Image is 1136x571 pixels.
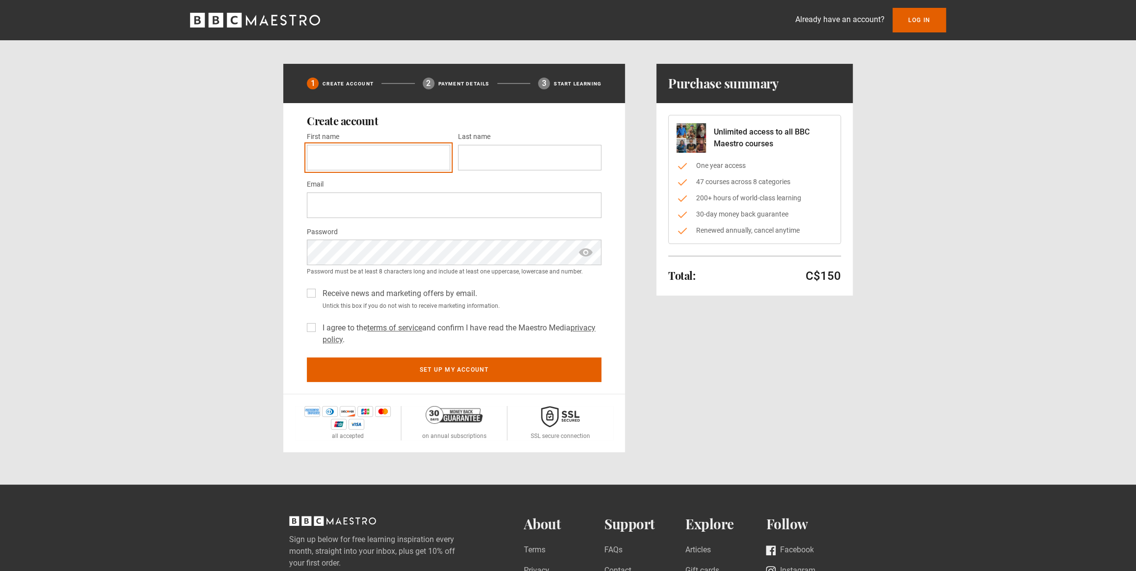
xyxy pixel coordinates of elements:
img: mastercard [375,406,391,417]
label: Sign up below for free learning inspiration every month, straight into your inbox, plus get 10% o... [289,534,485,569]
h1: Purchase summary [668,76,779,91]
h2: Follow [766,516,847,532]
p: Start learning [554,80,601,87]
p: on annual subscriptions [422,432,487,440]
img: unionpay [331,419,347,430]
p: all accepted [332,432,364,440]
div: 3 [538,78,550,89]
label: I agree to the and confirm I have read the Maestro Media . [319,322,601,346]
img: discover [340,406,355,417]
h2: Total: [668,270,695,281]
img: 30-day-money-back-guarantee-c866a5dd536ff72a469b.png [426,406,483,424]
a: FAQs [604,544,622,557]
h2: About [524,516,605,532]
span: show password [578,240,594,265]
img: jcb [357,406,373,417]
p: Already have an account? [795,14,885,26]
a: terms of service [367,323,422,332]
label: Email [307,179,324,190]
a: BBC Maestro, back to top [289,519,376,529]
li: 30-day money back guarantee [676,209,833,219]
label: Password [307,226,338,238]
li: Renewed annually, cancel anytime [676,225,833,236]
h2: Create account [307,115,601,127]
p: SSL secure connection [531,432,590,440]
svg: BBC Maestro [190,13,320,27]
p: Create Account [323,80,374,87]
label: Receive news and marketing offers by email. [319,288,477,299]
small: Untick this box if you do not wish to receive marketing information. [319,301,601,310]
label: First name [307,131,339,143]
a: Log In [893,8,946,32]
a: Facebook [766,544,813,557]
img: amex [304,406,320,417]
div: 1 [307,78,319,89]
p: Unlimited access to all BBC Maestro courses [714,126,833,150]
svg: BBC Maestro, back to top [289,516,376,526]
a: Terms [524,544,545,557]
button: Set up my account [307,357,601,382]
li: 200+ hours of world-class learning [676,193,833,203]
p: C$150 [806,268,841,284]
label: Last name [458,131,490,143]
small: Password must be at least 8 characters long and include at least one uppercase, lowercase and num... [307,267,601,276]
p: Payment details [438,80,489,87]
div: 2 [423,78,434,89]
li: One year access [676,161,833,171]
h2: Explore [685,516,766,532]
li: 47 courses across 8 categories [676,177,833,187]
img: visa [349,419,364,430]
a: Articles [685,544,711,557]
img: diners [322,406,338,417]
h2: Support [604,516,685,532]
